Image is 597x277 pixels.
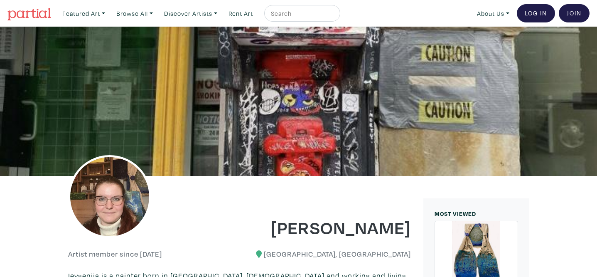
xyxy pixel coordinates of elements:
[246,250,411,259] h6: [GEOGRAPHIC_DATA], [GEOGRAPHIC_DATA]
[246,216,411,238] h1: [PERSON_NAME]
[68,155,151,238] img: phpThumb.php
[59,5,109,22] a: Featured Art
[160,5,221,22] a: Discover Artists
[113,5,157,22] a: Browse All
[473,5,513,22] a: About Us
[559,4,590,22] a: Join
[68,250,162,259] h6: Artist member since [DATE]
[435,210,476,218] small: MOST VIEWED
[517,4,555,22] a: Log In
[225,5,257,22] a: Rent Art
[270,8,332,19] input: Search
